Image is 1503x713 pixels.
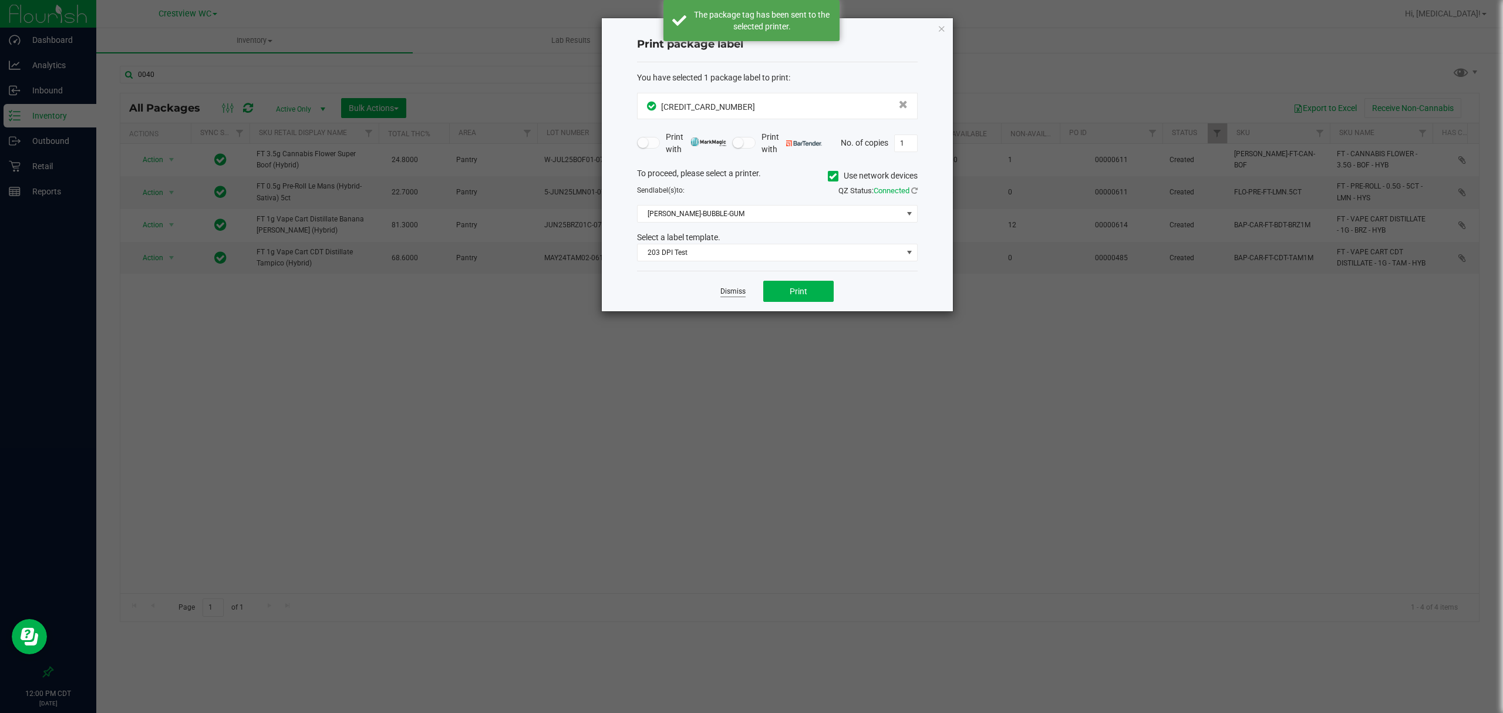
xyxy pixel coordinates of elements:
div: : [637,72,918,84]
span: In Sync [647,100,658,112]
span: label(s) [653,186,676,194]
span: [PERSON_NAME]-BUBBLE-GUM [638,206,902,222]
img: bartender.png [786,140,822,146]
button: Print [763,281,834,302]
iframe: Resource center [12,619,47,654]
span: QZ Status: [838,186,918,195]
span: No. of copies [841,137,888,147]
span: You have selected 1 package label to print [637,73,788,82]
span: Send to: [637,186,685,194]
div: To proceed, please select a printer. [628,167,926,185]
img: mark_magic_cybra.png [690,137,726,146]
span: [CREDIT_CARD_NUMBER] [661,102,755,112]
span: Print with [666,131,726,156]
span: 203 DPI Test [638,244,902,261]
div: Select a label template. [628,231,926,244]
span: Connected [874,186,909,195]
label: Use network devices [828,170,918,182]
div: The package tag has been sent to the selected printer. [693,9,831,32]
a: Dismiss [720,287,746,297]
span: Print [790,287,807,296]
h4: Print package label [637,37,918,52]
span: Print with [761,131,822,156]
